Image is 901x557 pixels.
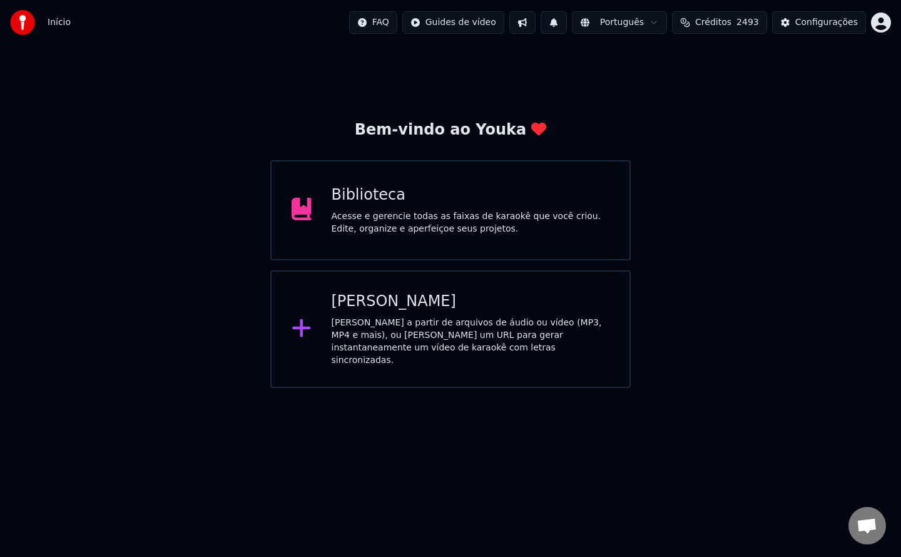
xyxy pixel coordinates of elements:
nav: breadcrumb [48,16,71,29]
div: [PERSON_NAME] [332,292,610,312]
button: FAQ [349,11,397,34]
div: Configurações [795,16,858,29]
div: Biblioteca [332,185,610,205]
button: Configurações [772,11,866,34]
span: Início [48,16,71,29]
button: Guides de vídeo [402,11,504,34]
div: Acesse e gerencie todas as faixas de karaokê que você criou. Edite, organize e aperfeiçoe seus pr... [332,210,610,235]
span: 2493 [736,16,759,29]
img: youka [10,10,35,35]
span: Créditos [695,16,731,29]
button: Créditos2493 [672,11,767,34]
div: Bem-vindo ao Youka [355,120,546,140]
a: Open chat [848,507,886,544]
div: [PERSON_NAME] a partir de arquivos de áudio ou vídeo (MP3, MP4 e mais), ou [PERSON_NAME] um URL p... [332,317,610,367]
